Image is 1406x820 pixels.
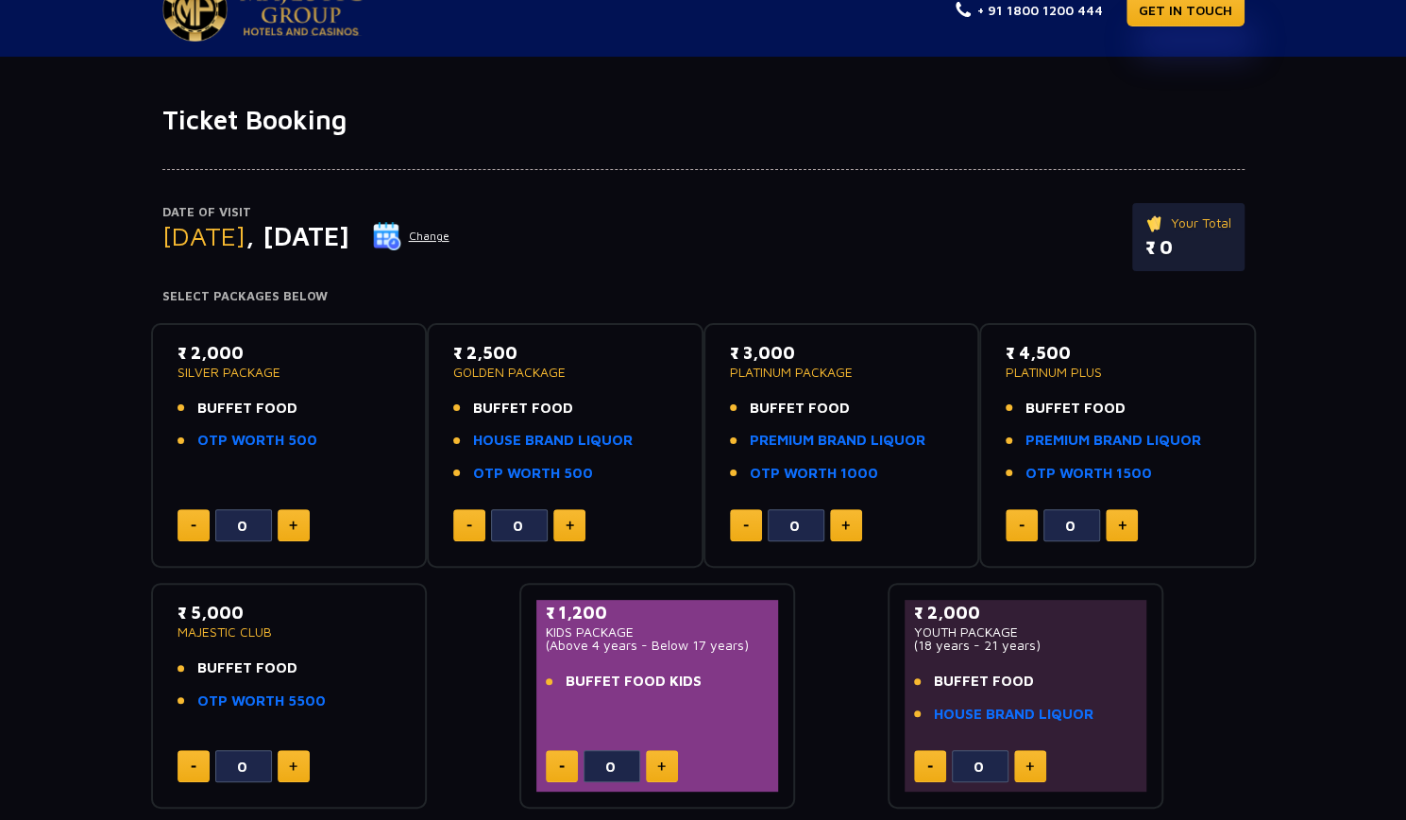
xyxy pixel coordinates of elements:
[559,765,565,768] img: minus
[1118,521,1126,530] img: plus
[750,430,925,452] a: PREMIUM BRAND LIQUOR
[730,340,954,366] p: ₹ 3,000
[750,398,850,419] span: BUFFET FOOD
[473,430,633,452] a: HOUSE BRAND LIQUOR
[914,600,1138,625] p: ₹ 2,000
[178,366,401,379] p: SILVER PACKAGE
[473,463,593,485] a: OTP WORTH 500
[841,521,850,530] img: plus
[197,398,297,419] span: BUFFET FOOD
[914,639,1138,652] p: (18 years - 21 years)
[473,398,573,419] span: BUFFET FOOD
[1145,213,1165,233] img: ticket
[453,340,677,366] p: ₹ 2,500
[162,220,246,251] span: [DATE]
[197,658,297,679] span: BUFFET FOOD
[657,761,666,771] img: plus
[162,104,1245,136] h1: Ticket Booking
[1006,340,1229,366] p: ₹ 4,500
[1025,398,1126,419] span: BUFFET FOOD
[191,765,196,768] img: minus
[162,289,1245,304] h4: Select Packages Below
[750,463,878,485] a: OTP WORTH 1000
[289,521,297,530] img: plus
[743,524,749,527] img: minus
[1025,430,1201,452] a: PREMIUM BRAND LIQUOR
[1145,213,1231,233] p: Your Total
[566,671,702,692] span: BUFFET FOOD KIDS
[178,625,401,639] p: MAJESTIC CLUB
[934,671,1034,692] span: BUFFET FOOD
[178,340,401,366] p: ₹ 2,000
[1025,761,1034,771] img: plus
[197,691,326,712] a: OTP WORTH 5500
[289,761,297,771] img: plus
[1006,366,1229,379] p: PLATINUM PLUS
[1025,463,1152,485] a: OTP WORTH 1500
[162,203,450,222] p: Date of Visit
[1145,233,1231,262] p: ₹ 0
[730,366,954,379] p: PLATINUM PACKAGE
[1019,524,1025,527] img: minus
[453,366,677,379] p: GOLDEN PACKAGE
[197,430,317,452] a: OTP WORTH 500
[372,221,450,251] button: Change
[566,521,574,530] img: plus
[914,625,1138,639] p: YOUTH PACKAGE
[178,600,401,625] p: ₹ 5,000
[927,765,933,768] img: minus
[546,639,770,652] p: (Above 4 years - Below 17 years)
[546,600,770,625] p: ₹ 1,200
[546,625,770,639] p: KIDS PACKAGE
[246,220,349,251] span: , [DATE]
[934,704,1093,726] a: HOUSE BRAND LIQUOR
[466,524,472,527] img: minus
[191,524,196,527] img: minus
